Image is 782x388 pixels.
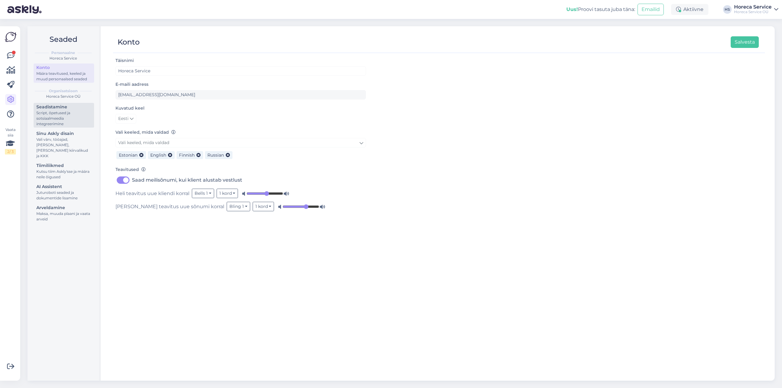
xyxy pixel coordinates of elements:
label: Teavitused [115,166,146,173]
a: Vali keeled, mida valdad [115,138,366,147]
a: KontoMäära teavitused, keeled ja muud personaalsed seaded [34,63,94,83]
button: Bells 1 [192,189,214,198]
h2: Seaded [32,34,94,45]
span: Eesti [118,115,129,122]
div: Arveldamine [36,205,91,211]
a: SeadistamineScript, õpetused ja sotsiaalmeedia integreerimine [34,103,94,128]
b: Organisatsioon [49,88,78,94]
div: Horeca Service OÜ [734,9,772,14]
label: Vali keeled, mida valdad [115,129,176,136]
input: Sisesta nimi [115,66,366,76]
div: Määra teavitused, keeled ja muud personaalsed seaded [36,71,91,82]
div: AI Assistent [36,183,91,190]
div: Proovi tasuta juba täna: [566,6,635,13]
div: Maksa, muuda plaani ja vaata arveid [36,211,91,222]
div: Horeca Service [734,5,772,9]
input: Sisesta e-maili aadress [115,90,366,100]
button: Salvesta [731,36,759,48]
a: ArveldamineMaksa, muuda plaani ja vaata arveid [34,204,94,223]
div: Konto [118,36,140,48]
a: Horeca ServiceHoreca Service OÜ [734,5,778,14]
span: Estonian [119,152,137,158]
label: Saad meilisõnumi, kui klient alustab vestlust [132,175,242,185]
label: Täisnimi [115,57,134,64]
div: Kutsu tiim Askly'sse ja määra neile õigused [36,169,91,180]
b: Uus! [566,6,578,12]
a: Eesti [115,114,136,124]
div: Heli teavitus uue kliendi korral [115,189,366,198]
b: Personaalne [51,50,75,56]
div: Script, õpetused ja sotsiaalmeedia integreerimine [36,110,91,127]
button: 1 kord [217,189,238,198]
div: Aktiivne [671,4,708,15]
div: Juturoboti seaded ja dokumentide lisamine [36,190,91,201]
a: Sinu Askly disainVali värv, tööajad, [PERSON_NAME], [PERSON_NAME] kiirvalikud ja KKK [34,129,94,160]
img: Askly Logo [5,31,16,43]
button: Bling 1 [227,202,250,211]
div: Horeca Service OÜ [32,94,94,99]
a: TiimiliikmedKutsu tiim Askly'sse ja määra neile õigused [34,161,94,181]
div: Horeca Service [32,56,94,61]
div: Konto [36,64,91,71]
span: Finnish [179,152,195,158]
span: English [150,152,166,158]
span: Russian [207,152,224,158]
a: AI AssistentJuturoboti seaded ja dokumentide lisamine [34,183,94,202]
div: Vaata siia [5,127,16,154]
label: Kuvatud keel [115,105,144,111]
div: Vali värv, tööajad, [PERSON_NAME], [PERSON_NAME] kiirvalikud ja KKK [36,137,91,159]
label: E-maili aadress [115,81,148,88]
button: 1 kord [253,202,274,211]
div: 2 / 3 [5,149,16,154]
div: [PERSON_NAME] teavitus uue sõnumi korral [115,202,366,211]
div: Tiimiliikmed [36,162,91,169]
div: Sinu Askly disain [36,130,91,137]
div: Seadistamine [36,104,91,110]
div: HS [723,5,732,14]
span: Vali keeled, mida valdad [118,140,169,145]
button: Emailid [638,4,664,15]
